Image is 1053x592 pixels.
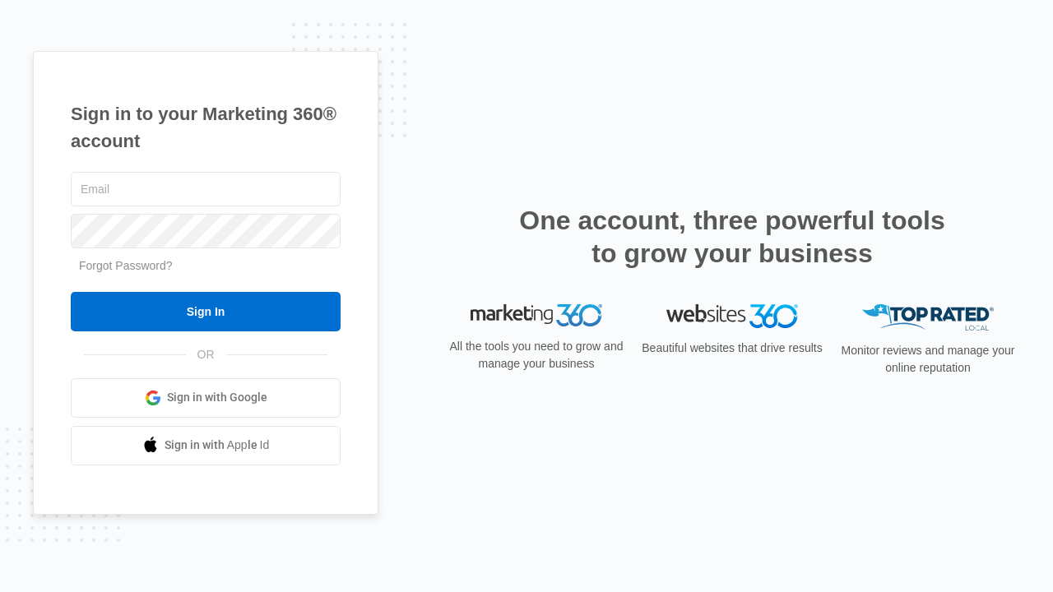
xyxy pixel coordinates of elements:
[836,342,1020,377] p: Monitor reviews and manage your online reputation
[167,389,267,406] span: Sign in with Google
[471,304,602,327] img: Marketing 360
[79,259,173,272] a: Forgot Password?
[186,346,226,363] span: OR
[71,426,341,465] a: Sign in with Apple Id
[71,378,341,418] a: Sign in with Google
[444,338,629,372] p: All the tools you need to grow and manage your business
[71,172,341,206] input: Email
[640,340,824,357] p: Beautiful websites that drive results
[71,292,341,331] input: Sign In
[666,304,798,328] img: Websites 360
[71,100,341,155] h1: Sign in to your Marketing 360® account
[514,204,950,270] h2: One account, three powerful tools to grow your business
[165,437,270,454] span: Sign in with Apple Id
[862,304,994,331] img: Top Rated Local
